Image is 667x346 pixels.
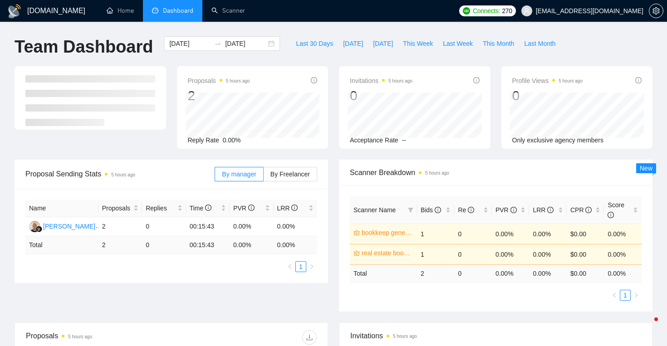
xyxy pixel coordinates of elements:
[468,207,474,213] span: info-circle
[214,40,221,47] span: to
[230,217,273,236] td: 0.00%
[226,78,250,83] time: 5 hours ago
[296,262,306,272] a: 1
[274,236,318,254] td: 0.00 %
[25,200,98,217] th: Name
[512,87,583,104] div: 0
[408,207,413,213] span: filter
[567,224,604,244] td: $0.00
[608,201,624,219] span: Score
[609,290,620,301] li: Previous Page
[492,264,530,282] td: 0.00 %
[190,205,211,212] span: Time
[649,7,663,15] span: setting
[169,39,211,49] input: Start date
[353,206,396,214] span: Scanner Name
[7,4,22,19] img: logo
[343,39,363,49] span: [DATE]
[248,205,255,211] span: info-circle
[353,229,360,236] span: crown
[438,36,478,51] button: Last Week
[223,136,241,144] span: 0.00%
[29,221,40,232] img: AS
[353,250,360,256] span: crown
[417,224,455,244] td: 1
[188,75,250,86] span: Proposals
[612,292,617,298] span: left
[287,264,293,269] span: left
[26,330,172,345] div: Proposals
[362,228,412,238] a: bookkeep general
[102,203,132,213] span: Proposals
[306,261,317,272] button: right
[559,78,583,83] time: 5 hours ago
[570,206,592,214] span: CPR
[519,36,560,51] button: Last Month
[270,171,310,178] span: By Freelancer
[350,75,412,86] span: Invitations
[547,207,554,213] span: info-circle
[604,264,642,282] td: 0.00 %
[350,330,641,341] span: Invitations
[350,167,642,178] span: Scanner Breakdown
[25,236,98,254] td: Total
[233,205,255,212] span: PVR
[388,78,412,83] time: 5 hours ago
[163,7,193,15] span: Dashboard
[25,168,215,180] span: Proposal Sending Stats
[524,39,555,49] span: Last Month
[98,236,142,254] td: 2
[291,36,338,51] button: Last 30 Days
[303,334,316,341] span: download
[512,136,604,144] span: Only exclusive agency members
[296,39,333,49] span: Last 30 Days
[36,226,42,232] img: gigradar-bm.png
[495,206,517,214] span: PVR
[274,217,318,236] td: 0.00%
[142,217,186,236] td: 0
[533,206,554,214] span: LRR
[529,264,567,282] td: 0.00 %
[111,172,135,177] time: 5 hours ago
[393,334,417,339] time: 5 hours ago
[188,136,219,144] span: Reply Rate
[417,244,455,264] td: 1
[631,290,642,301] button: right
[284,261,295,272] li: Previous Page
[458,206,474,214] span: Re
[454,264,492,282] td: 0
[43,221,95,231] div: [PERSON_NAME]
[640,165,652,172] span: New
[350,87,412,104] div: 0
[620,290,630,300] a: 1
[463,7,470,15] img: upwork-logo.png
[635,77,642,83] span: info-circle
[98,217,142,236] td: 2
[512,75,583,86] span: Profile Views
[306,261,317,272] li: Next Page
[529,244,567,264] td: 0.00%
[211,7,245,15] a: searchScanner
[402,136,406,144] span: --
[492,244,530,264] td: 0.00%
[225,39,266,49] input: End date
[524,8,530,14] span: user
[443,39,473,49] span: Last Week
[277,205,298,212] span: LRR
[454,244,492,264] td: 0
[186,217,230,236] td: 00:15:43
[425,171,449,175] time: 5 hours ago
[188,87,250,104] div: 2
[214,40,221,47] span: swap-right
[142,236,186,254] td: 0
[636,315,658,337] iframe: Intercom live chat
[15,36,153,58] h1: Team Dashboard
[362,248,412,258] a: real estate bookkeep
[373,39,393,49] span: [DATE]
[398,36,438,51] button: This Week
[291,205,298,211] span: info-circle
[608,212,614,218] span: info-circle
[311,77,317,83] span: info-circle
[585,207,592,213] span: info-circle
[473,77,480,83] span: info-circle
